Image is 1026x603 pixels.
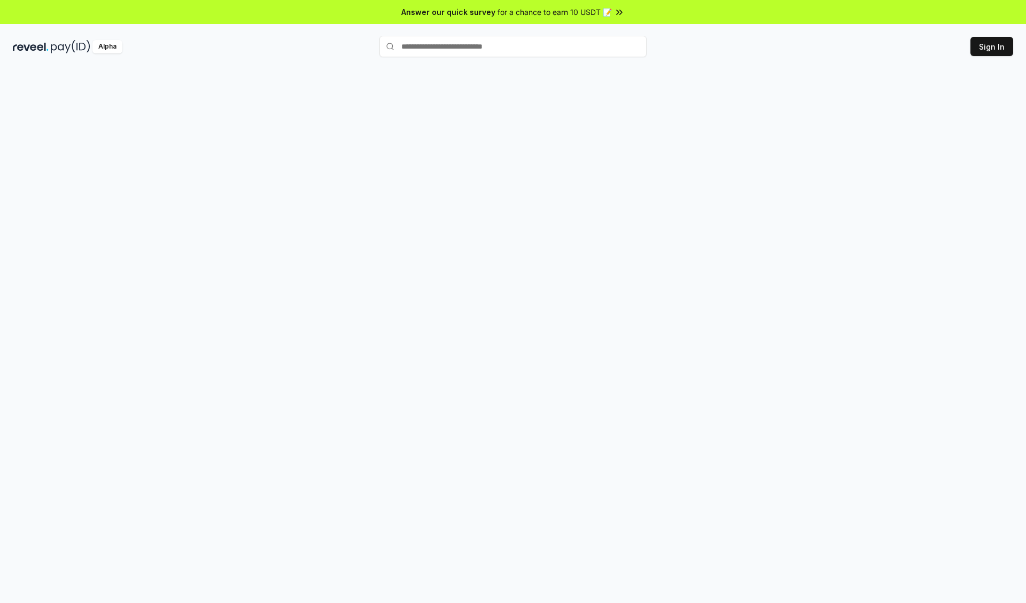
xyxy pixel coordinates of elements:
span: for a chance to earn 10 USDT 📝 [498,6,612,18]
button: Sign In [970,37,1013,56]
img: pay_id [51,40,90,53]
div: Alpha [92,40,122,53]
img: reveel_dark [13,40,49,53]
span: Answer our quick survey [401,6,495,18]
